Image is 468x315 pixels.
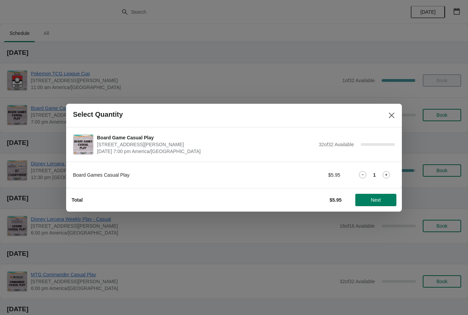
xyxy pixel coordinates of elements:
button: Next [355,194,396,206]
button: Close [385,109,398,122]
div: Board Games Casual Play [73,172,263,178]
span: [STREET_ADDRESS][PERSON_NAME] [97,141,315,148]
span: [DATE] 7:00 pm America/[GEOGRAPHIC_DATA] [97,148,315,155]
span: 32 of 32 Available [319,142,354,147]
strong: $5.95 [330,197,342,203]
strong: 1 [373,172,376,178]
h2: Select Quantity [73,111,123,118]
span: Next [371,197,381,203]
strong: Total [72,197,83,203]
span: Board Game Casual Play [97,134,315,141]
img: Board Game Casual Play | 2040 Louetta Rd Ste I Spring, TX 77388 | October 4 | 7:00 pm America/Chi... [73,135,93,154]
div: $5.95 [277,172,340,178]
